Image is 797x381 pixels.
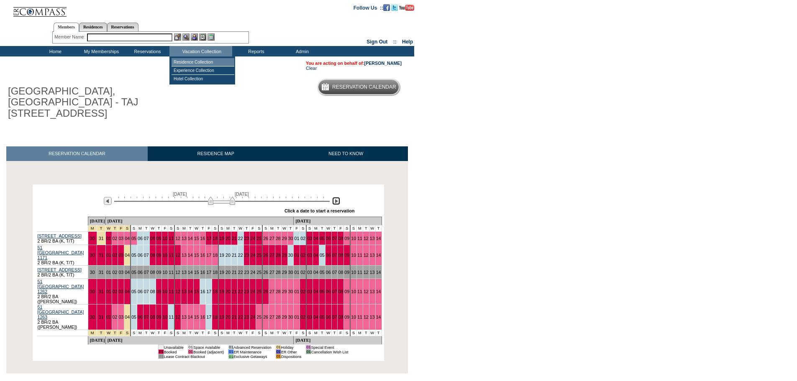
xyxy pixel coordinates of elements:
[99,253,104,258] a: 31
[144,289,149,294] a: 07
[113,315,118,320] a: 02
[188,289,193,294] a: 14
[143,225,149,232] td: T
[199,33,206,41] img: Reservations
[144,270,149,275] a: 07
[364,253,369,258] a: 12
[256,236,261,241] a: 25
[300,270,305,275] a: 02
[194,289,199,294] a: 15
[402,39,413,45] a: Help
[376,236,381,241] a: 14
[182,315,187,320] a: 13
[156,270,161,275] a: 09
[99,289,104,294] a: 31
[175,270,180,275] a: 12
[112,225,118,232] td: Spring Break Wk 4 2026
[269,315,274,320] a: 27
[125,315,130,320] a: 04
[200,225,206,232] td: T
[113,236,118,241] a: 02
[172,58,234,66] td: Residence Collection
[391,5,398,10] a: Follow us on Twitter
[219,270,224,275] a: 19
[364,315,369,320] a: 12
[263,270,268,275] a: 26
[200,236,205,241] a: 16
[206,253,211,258] a: 17
[150,270,155,275] a: 08
[288,270,293,275] a: 30
[238,270,243,275] a: 22
[326,253,331,258] a: 06
[219,289,224,294] a: 19
[138,236,143,241] a: 06
[175,253,180,258] a: 12
[282,236,287,241] a: 29
[269,270,274,275] a: 27
[113,270,118,275] a: 02
[376,253,381,258] a: 14
[278,46,324,56] td: Admin
[219,236,224,241] a: 19
[326,289,331,294] a: 06
[399,5,414,11] img: Subscribe to our YouTube Channel
[307,253,312,258] a: 03
[282,270,287,275] a: 29
[320,236,325,241] a: 05
[263,253,268,258] a: 26
[326,236,331,241] a: 06
[344,236,349,241] a: 09
[88,225,97,232] td: Spring Break Wk 4 2026
[169,270,174,275] a: 11
[54,23,79,32] a: Members
[244,315,249,320] a: 23
[219,315,224,320] a: 19
[313,253,318,258] a: 04
[162,236,167,241] a: 10
[370,315,375,320] a: 13
[194,315,199,320] a: 15
[276,236,281,241] a: 28
[306,66,317,71] a: Clear
[168,225,174,232] td: S
[238,289,243,294] a: 22
[370,289,375,294] a: 13
[344,270,349,275] a: 09
[338,236,343,241] a: 08
[213,315,218,320] a: 18
[156,289,161,294] a: 09
[194,236,199,241] a: 15
[269,236,274,241] a: 27
[131,315,136,320] a: 05
[235,192,249,197] span: [DATE]
[294,217,382,225] td: [DATE]
[188,253,193,258] a: 14
[282,253,287,258] a: 29
[107,23,138,31] a: Reservations
[370,270,375,275] a: 13
[118,253,123,258] a: 03
[6,146,148,161] a: RESERVATION CALENDAR
[256,270,261,275] a: 25
[238,315,243,320] a: 22
[326,270,331,275] a: 06
[294,253,299,258] a: 01
[226,236,231,241] a: 20
[156,253,161,258] a: 09
[105,217,294,225] td: [DATE]
[144,253,149,258] a: 07
[338,270,343,275] a: 08
[320,253,325,258] a: 05
[364,236,369,241] a: 12
[38,304,84,320] a: 51 [GEOGRAPHIC_DATA] 1263
[131,253,136,258] a: 05
[106,315,111,320] a: 01
[144,315,149,320] a: 07
[313,289,318,294] a: 04
[174,33,181,41] img: b_edit.gif
[169,253,174,258] a: 11
[354,4,383,11] td: Follow Us ::
[131,289,136,294] a: 05
[313,315,318,320] a: 04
